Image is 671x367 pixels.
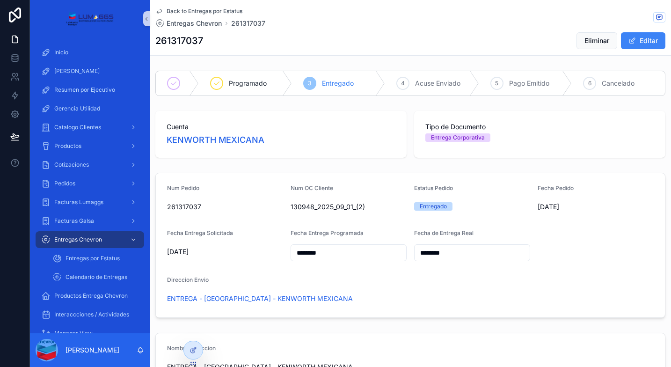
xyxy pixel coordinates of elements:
p: [PERSON_NAME] [66,345,119,355]
span: Tipo de Documento [425,122,654,132]
a: Entregas Chevron [155,19,222,28]
span: Num Pedido [167,184,199,191]
span: [DATE] [167,247,283,257]
a: KENWORTH MEXICANA [167,133,264,147]
span: 130948_2025_09_01_(2) [291,202,407,212]
a: Pedidos [36,175,144,192]
div: scrollable content [30,37,150,333]
span: [PERSON_NAME] [54,67,100,75]
button: Editar [621,32,665,49]
span: Productos Entrega Chevron [54,292,128,300]
img: App logo [66,11,113,26]
span: Acuse Enviado [415,79,460,88]
span: Back to Entregas por Estatus [167,7,242,15]
span: Catalogo Clientes [54,124,101,131]
span: Productos [54,142,81,150]
span: Programado [229,79,267,88]
span: 261317037 [167,202,283,212]
div: Entregado [420,202,447,211]
span: 5 [495,80,498,87]
a: Resumen por Ejecutivo [36,81,144,98]
div: Entrega Corporativa [431,133,485,142]
span: Calendario de Entregas [66,273,127,281]
span: Pago Emitido [509,79,549,88]
span: 4 [401,80,405,87]
span: Fecha Pedido [538,184,574,191]
span: 6 [588,80,591,87]
a: Facturas Lumaggs [36,194,144,211]
button: Eliminar [576,32,617,49]
span: Nombre Direccion [167,345,216,352]
a: Calendario de Entregas [47,269,144,286]
span: Pedidos [54,180,75,187]
span: Cuenta [167,122,395,132]
span: Num OC Cliente [291,184,333,191]
span: Estatus Pedido [414,184,453,191]
span: Interaccciones / Actividades [54,311,129,318]
span: Fecha de Entrega Real [414,229,474,236]
a: Catalogo Clientes [36,119,144,136]
span: 3 [308,80,311,87]
span: Resumen por Ejecutivo [54,86,115,94]
a: Gerencia Utilidad [36,100,144,117]
a: Manager View [36,325,144,342]
span: Direccion Envio [167,276,209,283]
span: Facturas Galsa [54,217,94,225]
span: [DATE] [538,202,654,212]
a: Back to Entregas por Estatus [155,7,242,15]
a: Facturas Galsa [36,213,144,229]
span: Entregas Chevron [54,236,102,243]
span: Eliminar [584,36,609,45]
a: [PERSON_NAME] [36,63,144,80]
a: Productos Entrega Chevron [36,287,144,304]
a: Productos [36,138,144,154]
span: Entregado [322,79,354,88]
a: 261317037 [231,19,265,28]
span: Entregas por Estatus [66,255,120,262]
span: Cancelado [602,79,635,88]
span: Cotizaciones [54,161,89,169]
span: Gerencia Utilidad [54,105,100,112]
a: Inicio [36,44,144,61]
span: Fecha Entrega Solicitada [167,229,233,236]
span: Fecha Entrega Programada [291,229,364,236]
a: Cotizaciones [36,156,144,173]
span: Inicio [54,49,68,56]
span: Manager View [54,330,93,337]
span: Entregas Chevron [167,19,222,28]
a: Interaccciones / Actividades [36,306,144,323]
a: ENTREGA - [GEOGRAPHIC_DATA] - KENWORTH MEXICANA [167,294,353,303]
h1: 261317037 [155,34,203,47]
a: Entregas Chevron [36,231,144,248]
a: Entregas por Estatus [47,250,144,267]
span: Facturas Lumaggs [54,198,103,206]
